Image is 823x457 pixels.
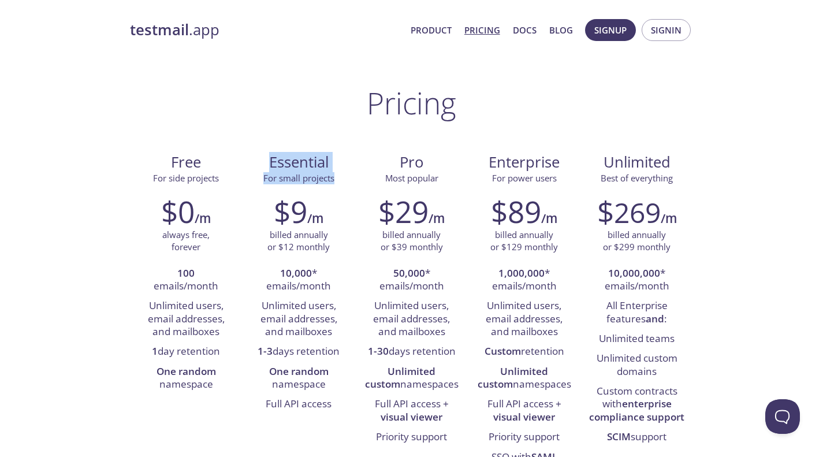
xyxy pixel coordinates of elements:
strong: 10,000,000 [608,266,660,280]
strong: Unlimited custom [365,365,436,391]
h2: $0 [161,194,195,229]
li: namespaces [476,362,572,395]
li: Full API access [251,395,347,414]
p: billed annually or $299 monthly [603,229,671,254]
li: Unlimited custom domains [589,349,684,382]
button: Signup [585,19,636,41]
strong: visual viewer [381,410,442,423]
strong: testmail [130,20,189,40]
button: Signin [642,19,691,41]
li: Priority support [476,428,572,447]
strong: visual viewer [493,410,555,423]
span: For power users [492,172,557,184]
li: namespace [139,362,234,395]
li: Unlimited users, email addresses, and mailboxes [364,296,459,342]
strong: 1-30 [368,344,389,358]
strong: 1 [152,344,158,358]
span: 269 [614,194,661,231]
li: Unlimited users, email addresses, and mailboxes [139,296,234,342]
li: retention [476,342,572,362]
span: Most popular [385,172,438,184]
h2: $ [597,194,661,229]
span: Essential [252,153,346,172]
strong: Custom [485,344,521,358]
h6: /m [661,209,677,228]
span: Signin [651,23,682,38]
h1: Pricing [367,86,456,120]
a: Pricing [464,23,500,38]
li: * emails/month [589,264,684,297]
li: * emails/month [251,264,347,297]
span: Enterprise [477,153,571,172]
h6: /m [429,209,445,228]
span: Unlimited [604,152,671,172]
strong: One random [157,365,216,378]
strong: 100 [177,266,195,280]
h6: /m [307,209,323,228]
li: * emails/month [476,264,572,297]
strong: One random [269,365,329,378]
li: support [589,428,684,447]
strong: enterprise compliance support [589,397,684,423]
li: Unlimited users, email addresses, and mailboxes [251,296,347,342]
p: always free, forever [162,229,210,254]
p: billed annually or $39 monthly [381,229,443,254]
h2: $29 [378,194,429,229]
li: Custom contracts with [589,382,684,428]
li: days retention [251,342,347,362]
li: namespaces [364,362,459,395]
strong: 10,000 [280,266,312,280]
li: Unlimited users, email addresses, and mailboxes [476,296,572,342]
span: For side projects [153,172,219,184]
strong: 1-3 [258,344,273,358]
li: Full API access + [364,395,459,428]
li: Priority support [364,428,459,447]
span: Best of everything [601,172,673,184]
span: Free [139,153,233,172]
li: namespace [251,362,347,395]
strong: Unlimited custom [478,365,549,391]
a: Blog [549,23,573,38]
p: billed annually or $129 monthly [490,229,558,254]
li: days retention [364,342,459,362]
span: Pro [364,153,459,172]
strong: SCIM [607,430,631,443]
li: day retention [139,342,234,362]
li: * emails/month [364,264,459,297]
h2: $9 [274,194,307,229]
p: billed annually or $12 monthly [267,229,330,254]
h6: /m [541,209,557,228]
strong: 50,000 [393,266,425,280]
li: All Enterprise features : [589,296,684,329]
li: Full API access + [476,395,572,428]
strong: 1,000,000 [498,266,545,280]
a: Docs [513,23,537,38]
iframe: Help Scout Beacon - Open [765,399,800,434]
a: testmail.app [130,20,401,40]
span: Signup [594,23,627,38]
strong: and [646,312,664,325]
h2: $89 [491,194,541,229]
li: emails/month [139,264,234,297]
h6: /m [195,209,211,228]
a: Product [411,23,452,38]
li: Unlimited teams [589,329,684,349]
span: For small projects [263,172,334,184]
